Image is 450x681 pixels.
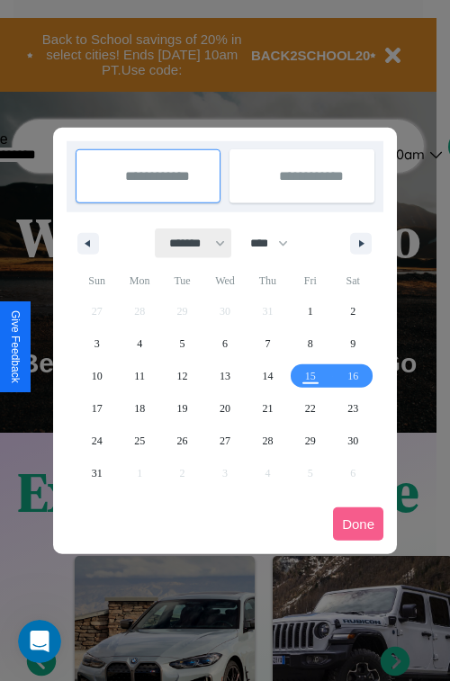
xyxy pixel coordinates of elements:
[247,266,289,295] span: Thu
[177,360,188,392] span: 12
[92,360,103,392] span: 10
[333,507,383,541] button: Done
[92,425,103,457] span: 24
[161,392,203,425] button: 19
[289,327,331,360] button: 8
[220,360,230,392] span: 13
[332,266,374,295] span: Sat
[118,327,160,360] button: 4
[305,425,316,457] span: 29
[347,392,358,425] span: 23
[76,360,118,392] button: 10
[350,327,355,360] span: 9
[350,295,355,327] span: 2
[247,360,289,392] button: 14
[332,392,374,425] button: 23
[289,266,331,295] span: Fri
[118,392,160,425] button: 18
[289,360,331,392] button: 15
[92,457,103,489] span: 31
[161,425,203,457] button: 26
[203,266,246,295] span: Wed
[222,327,228,360] span: 6
[262,360,273,392] span: 14
[180,327,185,360] span: 5
[76,327,118,360] button: 3
[76,457,118,489] button: 31
[203,327,246,360] button: 6
[247,425,289,457] button: 28
[262,425,273,457] span: 28
[177,425,188,457] span: 26
[247,327,289,360] button: 7
[305,392,316,425] span: 22
[18,620,61,663] iframe: Intercom live chat
[137,327,142,360] span: 4
[220,392,230,425] span: 20
[203,425,246,457] button: 27
[332,327,374,360] button: 9
[118,425,160,457] button: 25
[134,360,145,392] span: 11
[134,392,145,425] span: 18
[332,295,374,327] button: 2
[308,327,313,360] span: 8
[305,360,316,392] span: 15
[289,295,331,327] button: 1
[9,310,22,383] div: Give Feedback
[203,360,246,392] button: 13
[161,266,203,295] span: Tue
[289,392,331,425] button: 22
[76,392,118,425] button: 17
[265,327,270,360] span: 7
[76,266,118,295] span: Sun
[332,360,374,392] button: 16
[118,266,160,295] span: Mon
[76,425,118,457] button: 24
[247,392,289,425] button: 21
[118,360,160,392] button: 11
[94,327,100,360] span: 3
[134,425,145,457] span: 25
[92,392,103,425] span: 17
[347,360,358,392] span: 16
[262,392,273,425] span: 21
[203,392,246,425] button: 20
[161,360,203,392] button: 12
[347,425,358,457] span: 30
[220,425,230,457] span: 27
[177,392,188,425] span: 19
[289,425,331,457] button: 29
[308,295,313,327] span: 1
[161,327,203,360] button: 5
[332,425,374,457] button: 30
